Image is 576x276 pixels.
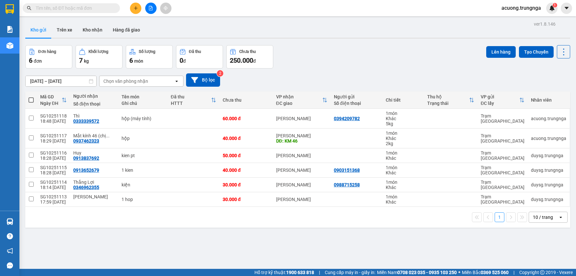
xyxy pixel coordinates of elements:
div: Chưa thu [239,49,256,54]
th: Toggle SortBy [424,92,477,109]
button: plus [130,3,141,14]
div: 18:28 [DATE] [40,170,67,175]
div: Chi tiết [386,97,421,103]
button: Kho nhận [77,22,108,38]
svg: open [558,215,563,220]
div: 18:29 [DATE] [40,138,67,144]
div: Chọn văn phòng nhận [103,78,148,84]
div: duysg.trungnga [531,182,566,187]
div: Số điện thoại [334,101,379,106]
div: 40.000 đ [223,136,270,141]
div: Khối lượng [88,49,108,54]
button: Chưa thu250.000đ [226,45,273,69]
div: 0333339572 [73,119,99,124]
span: 1 [554,3,556,7]
div: acuong.trungnga [531,136,566,141]
div: ĐC lấy [481,101,519,106]
button: Đơn hàng6đơn [25,45,72,69]
div: Người nhận [73,94,115,99]
span: đ [183,58,186,64]
span: ⚪️ [458,271,460,274]
div: duysg.trungnga [531,153,566,158]
div: 1 món [386,165,421,170]
div: DĐ: KM 46 [276,138,327,144]
div: Khác [386,116,421,121]
div: Nhân viên [531,97,566,103]
span: Miền Bắc [462,269,509,276]
div: Ngày ĐH [40,101,62,106]
div: 0903151368 [334,168,360,173]
svg: open [174,79,179,84]
div: Mã GD [40,94,62,99]
div: 0394209782 [334,116,360,121]
div: Trạm [GEOGRAPHIC_DATA] [481,180,524,190]
span: Cung cấp máy in - giấy in: [325,269,375,276]
sup: 1 [553,3,557,7]
span: file-add [148,6,153,10]
th: Toggle SortBy [37,92,70,109]
div: 50.000 đ [223,153,270,158]
span: đ [253,58,256,64]
div: Chưa thu [223,97,270,103]
div: VP gửi [481,94,519,99]
span: notification [7,248,13,254]
div: SG10251116 [40,150,67,156]
div: 30.000 đ [223,197,270,202]
div: ĐC giao [276,101,322,106]
span: 7 [79,56,83,64]
img: solution-icon [6,26,13,33]
div: Khác [386,170,421,175]
div: Khác [386,136,421,141]
span: 0 [180,56,183,64]
div: 10 / trang [533,214,553,220]
span: Miền Nam [377,269,457,276]
div: Thắng Lợi [73,180,115,185]
span: 6 [129,56,133,64]
div: Người gửi [334,94,379,99]
span: món [134,58,143,64]
button: Hàng đã giao [108,22,145,38]
div: [PERSON_NAME] [276,168,327,173]
div: Khác [386,199,421,205]
div: [PERSON_NAME] [276,182,327,187]
div: 1 món [386,111,421,116]
strong: 1900 633 818 [286,270,314,275]
div: 1 kien [122,168,164,173]
button: aim [160,3,171,14]
div: 0346962355 [73,185,99,190]
div: 0913837692 [73,156,99,161]
div: Đã thu [189,49,201,54]
div: Khác [386,185,421,190]
div: 40.000 đ [223,168,270,173]
div: 18:14 [DATE] [40,185,67,190]
div: 0988715258 [334,182,360,187]
img: warehouse-icon [6,218,13,225]
span: caret-down [564,5,570,11]
th: Toggle SortBy [273,92,331,109]
button: Trên xe [52,22,77,38]
button: Khối lượng7kg [76,45,123,69]
img: warehouse-icon [6,42,13,49]
div: [PERSON_NAME] [276,197,327,202]
div: 0913652679 [73,168,99,173]
span: message [7,262,13,269]
strong: 0708 023 035 - 0935 103 250 [397,270,457,275]
div: Ghi chú [122,101,164,106]
div: HTTT [171,101,211,106]
span: search [27,6,31,10]
div: 0937462323 [73,138,99,144]
div: Thì [73,113,115,119]
div: hộp [122,136,164,141]
div: acuong.trungnga [531,116,566,121]
span: 250.000 [230,56,253,64]
div: Trạm [GEOGRAPHIC_DATA] [481,150,524,161]
div: 1 hop [122,197,164,202]
div: [PERSON_NAME] [276,116,327,121]
div: 30.000 đ [223,182,270,187]
span: kg [84,58,89,64]
span: copyright [540,270,545,275]
img: logo-vxr [6,4,14,14]
div: 2 kg [386,141,421,146]
button: Lên hàng [486,46,516,58]
div: Trạng thái [427,101,469,106]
